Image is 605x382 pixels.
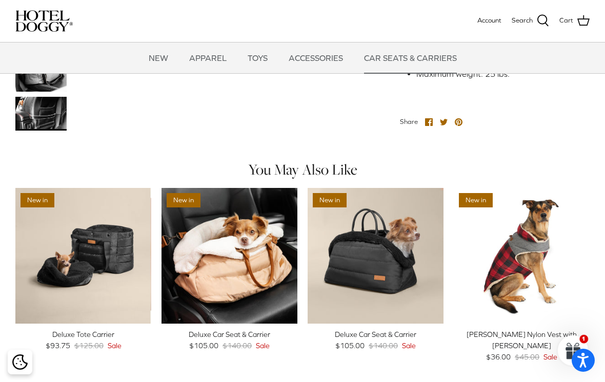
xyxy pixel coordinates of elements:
[454,188,590,324] a: Melton Nylon Vest with Sherpa Lining
[308,329,443,352] a: Deluxe Car Seat & Carrier $105.00 $140.00 Sale
[162,329,297,340] div: Deluxe Car Seat & Carrier
[486,351,511,363] span: $36.00
[355,43,466,73] a: CAR SEATS & CARRIERS
[189,340,218,351] span: $105.00
[8,350,32,374] div: Cookie policy
[74,340,104,351] span: $125.00
[256,340,270,351] span: Sale
[416,68,581,81] li: Maximum weight: 25 lbs.
[46,340,70,351] span: $93.75
[162,329,297,352] a: Deluxe Car Seat & Carrier $105.00 $140.00 Sale
[512,14,549,28] a: Search
[402,340,416,351] span: Sale
[515,351,539,363] span: $45.00
[459,193,493,208] span: New in
[12,354,28,370] img: Cookie policy
[11,353,29,371] button: Cookie policy
[108,340,122,351] span: Sale
[139,43,177,73] a: NEW
[15,162,590,178] h4: You May Also Like
[238,43,277,73] a: TOYS
[454,329,590,363] a: [PERSON_NAME] Nylon Vest with [PERSON_NAME] $36.00 $45.00 Sale
[477,16,501,24] span: Account
[308,329,443,340] div: Deluxe Car Seat & Carrier
[559,14,590,28] a: Cart
[180,43,236,73] a: APPAREL
[279,43,352,73] a: ACCESSORIES
[167,193,200,208] span: New in
[477,15,501,26] a: Account
[454,329,590,352] div: [PERSON_NAME] Nylon Vest with [PERSON_NAME]
[369,340,398,351] span: $140.00
[223,340,252,351] span: $140.00
[512,15,533,26] span: Search
[162,188,297,324] a: Deluxe Car Seat & Carrier
[21,193,54,208] span: New in
[15,10,73,32] img: hoteldoggycom
[400,118,418,125] span: Share
[15,329,151,340] div: Deluxe Tote Carrier
[335,340,365,351] span: $105.00
[308,188,443,324] a: Deluxe Car Seat & Carrier
[543,351,557,363] span: Sale
[15,329,151,352] a: Deluxe Tote Carrier $93.75 $125.00 Sale
[559,15,573,26] span: Cart
[313,193,347,208] span: New in
[15,188,151,324] a: Deluxe Tote Carrier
